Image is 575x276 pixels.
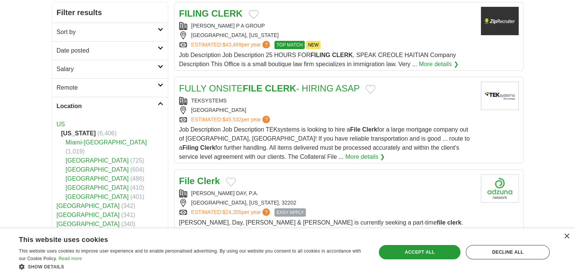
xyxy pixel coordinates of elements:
span: Show details [28,264,64,270]
strong: CLERK [265,83,296,93]
strong: FILING [179,8,209,19]
span: ? [262,41,270,48]
div: This website uses cookies [19,233,347,244]
a: [GEOGRAPHIC_DATA] [57,221,120,227]
span: (342) [121,203,135,209]
a: [GEOGRAPHIC_DATA] [66,157,129,164]
span: Job Description Job Description 25 HOURS FOR , SPEAK CREOLE HAITIAN Company Description This Offi... [179,52,456,67]
button: Add to favorite jobs [366,85,375,94]
a: Remote [52,78,168,97]
span: (401) [130,194,144,200]
strong: clerk [447,219,461,226]
img: Company logo [481,174,519,203]
strong: File [179,176,195,186]
button: Add to favorite jobs [226,177,236,186]
span: (604) [130,166,144,173]
div: Decline all [466,245,550,259]
strong: File [350,126,361,133]
a: FILING CLERK [179,8,243,19]
span: (6,406) [98,130,117,136]
button: Add to favorite jobs [249,10,259,19]
span: ? [262,116,270,123]
h2: Location [57,102,158,111]
a: [GEOGRAPHIC_DATA] [66,185,129,191]
span: ? [262,208,270,216]
strong: Filing [182,144,198,151]
strong: CLERK [332,52,353,58]
strong: FILE [243,83,262,93]
a: Read more, opens a new window [59,256,82,261]
a: File Clerk [179,176,220,186]
a: US [57,121,65,127]
span: This website uses cookies to improve user experience and to enable personalised advertising. By u... [19,248,361,261]
h2: Sort by [57,28,158,37]
span: EASY APPLY [274,208,305,217]
strong: CLERK [211,8,243,19]
strong: Clerk [197,176,220,186]
a: Sort by [52,23,168,41]
div: Show details [19,263,366,270]
span: $43,469 [222,42,242,48]
a: [GEOGRAPHIC_DATA] [66,166,129,173]
a: FULLY ONSITEFILE CLERK- HIRING ASAP [179,83,360,93]
span: (341) [121,212,135,218]
span: (486) [130,175,144,182]
a: More details ❯ [419,60,459,69]
a: [GEOGRAPHIC_DATA] [57,203,120,209]
strong: file [437,219,445,226]
a: Date posted [52,41,168,60]
strong: [US_STATE] [61,130,96,136]
div: Accept all [379,245,460,259]
div: [GEOGRAPHIC_DATA], [US_STATE] [179,31,475,39]
span: $45,532 [222,116,242,122]
div: [GEOGRAPHIC_DATA], [US_STATE], 32202 [179,199,475,207]
span: TOP MATCH [274,41,304,49]
h2: Date posted [57,46,158,55]
span: (340) [121,221,135,227]
a: Salary [52,60,168,78]
a: [GEOGRAPHIC_DATA] [66,194,129,200]
h2: Salary [57,65,158,74]
span: (1,019) [66,148,85,155]
span: (725) [130,157,144,164]
span: $24,355 [222,209,242,215]
a: [GEOGRAPHIC_DATA] [57,212,120,218]
span: Job Description Job Description TEKsystems is looking to hire a for a large mortgage company out ... [179,126,470,160]
a: TEKSYSTEMS [191,98,227,104]
span: (410) [130,185,144,191]
strong: Clerk [362,126,377,133]
h2: Remote [57,83,158,92]
a: More details ❯ [345,152,385,161]
div: Close [564,234,569,239]
div: [PERSON_NAME] DAY, P.A. [179,189,475,197]
h2: Filter results [52,2,168,23]
a: ESTIMATED:$43,469per year? [191,41,272,49]
a: [GEOGRAPHIC_DATA] [66,175,129,182]
img: TEKsystems logo [481,82,519,110]
a: Location [52,97,168,115]
strong: Clerk [200,144,215,151]
img: Company logo [481,7,519,35]
div: [GEOGRAPHIC_DATA] [179,106,475,114]
a: Miami-[GEOGRAPHIC_DATA] [66,139,147,146]
span: NEW [306,41,321,49]
span: [PERSON_NAME], Day, [PERSON_NAME] & [PERSON_NAME] is currently seeking a part-time . Please inclu... [179,219,470,253]
strong: FILING [310,52,330,58]
div: [PERSON_NAME] P A GROUP [179,22,475,30]
a: ESTIMATED:$24,355per year? [191,208,272,217]
a: ESTIMATED:$45,532per year? [191,116,272,124]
